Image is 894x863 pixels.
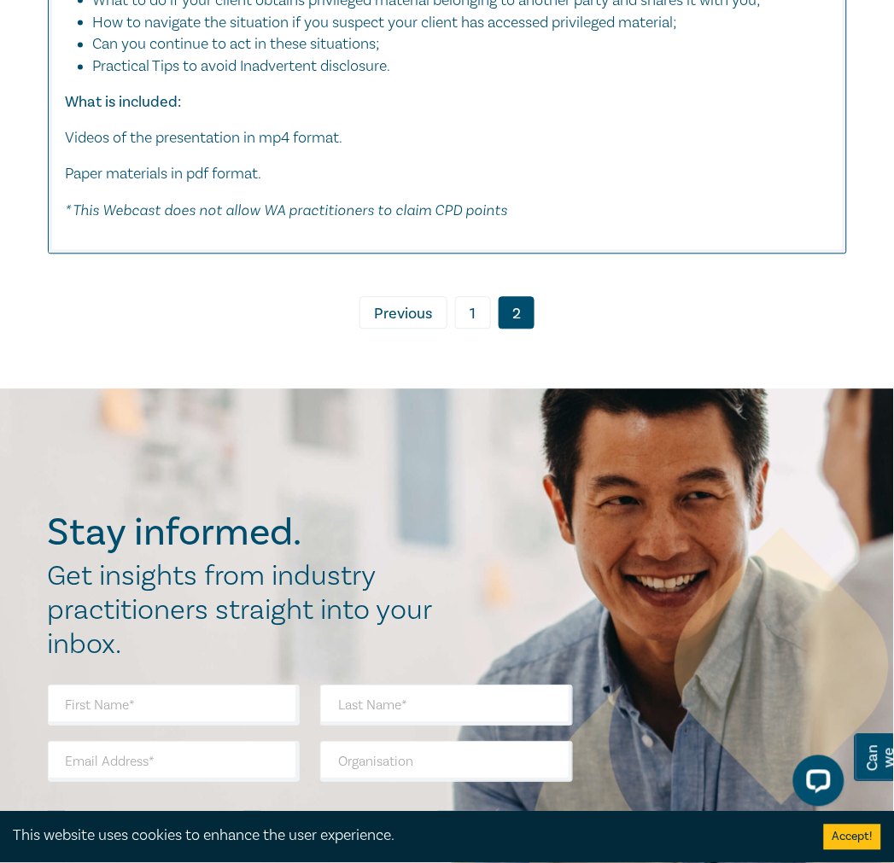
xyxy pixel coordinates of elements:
[320,685,573,726] input: Last Name*
[93,12,812,34] li: How to navigate the situation if you suspect your client has accessed privileged material;
[499,297,535,329] a: 2
[48,685,301,726] input: First Name*
[824,825,881,850] button: Accept cookies
[66,201,508,219] em: * This Webcast does not allow WA practitioners to claim CPD points
[48,511,451,556] h2: Stay informed.
[455,297,491,329] a: 1
[375,304,433,326] span: Previous
[780,749,851,820] iframe: LiveChat chat widget
[93,34,812,56] li: Can you continue to act in these situations;
[48,742,301,783] input: Email Address*
[66,128,829,150] p: Videos of the presentation in mp4 format.
[93,56,829,79] li: Practical Tips to avoid Inadvertent disclosure.
[66,93,182,113] strong: What is included:
[13,825,798,848] div: This website uses cookies to enhance the user experience.
[320,742,573,783] input: Organisation
[359,297,447,329] a: Previous
[66,164,829,186] p: Paper materials in pdf format.
[48,560,451,662] h2: Get insights from industry practitioners straight into your inbox.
